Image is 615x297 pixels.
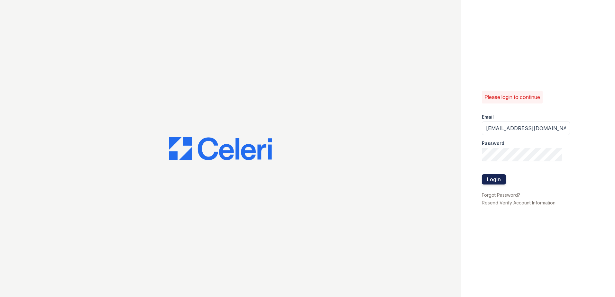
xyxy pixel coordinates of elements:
[482,200,555,205] a: Resend Verify Account Information
[482,192,520,198] a: Forgot Password?
[484,93,540,101] p: Please login to continue
[482,114,494,120] label: Email
[482,174,506,184] button: Login
[482,140,504,147] label: Password
[169,137,272,160] img: CE_Logo_Blue-a8612792a0a2168367f1c8372b55b34899dd931a85d93a1a3d3e32e68fde9ad4.png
